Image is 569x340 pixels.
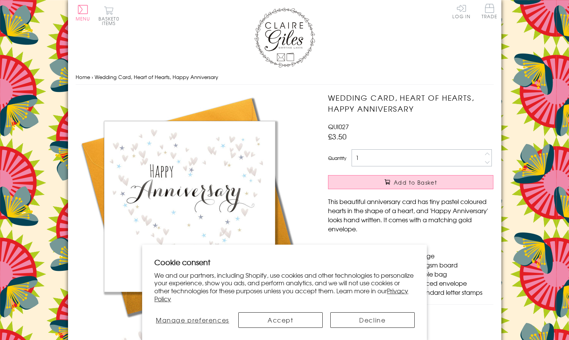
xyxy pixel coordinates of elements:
span: Trade [482,4,498,19]
button: Menu [76,5,90,21]
h1: Wedding Card, Heart of Hearts, Happy Anniversary [328,92,493,114]
h2: Cookie consent [154,257,415,267]
img: Wedding Card, Heart of Hearts, Happy Anniversary [76,92,304,320]
button: Add to Basket [328,175,493,189]
span: Wedding Card, Heart of Hearts, Happy Anniversary [95,73,218,81]
span: Manage preferences [156,315,229,324]
button: Decline [330,312,415,328]
label: Quantity [328,155,346,161]
button: Manage preferences [154,312,230,328]
a: Home [76,73,90,81]
p: This beautiful anniversary card has tiny pastel coloured hearts in the shape of a heart, and 'Hap... [328,197,493,233]
a: Log In [452,4,471,19]
span: › [92,73,93,81]
span: £3.50 [328,131,347,142]
p: We and our partners, including Shopify, use cookies and other technologies to personalize your ex... [154,271,415,303]
button: Accept [238,312,323,328]
span: 0 items [102,15,119,27]
span: Add to Basket [394,179,437,186]
img: Claire Giles Greetings Cards [254,8,315,68]
span: Menu [76,15,90,22]
nav: breadcrumbs [76,70,494,85]
a: Trade [482,4,498,20]
li: Dimensions: 150mm x 150mm [336,242,493,251]
span: QUI027 [328,122,349,131]
button: Basket0 items [98,6,119,25]
a: Privacy Policy [154,286,408,303]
